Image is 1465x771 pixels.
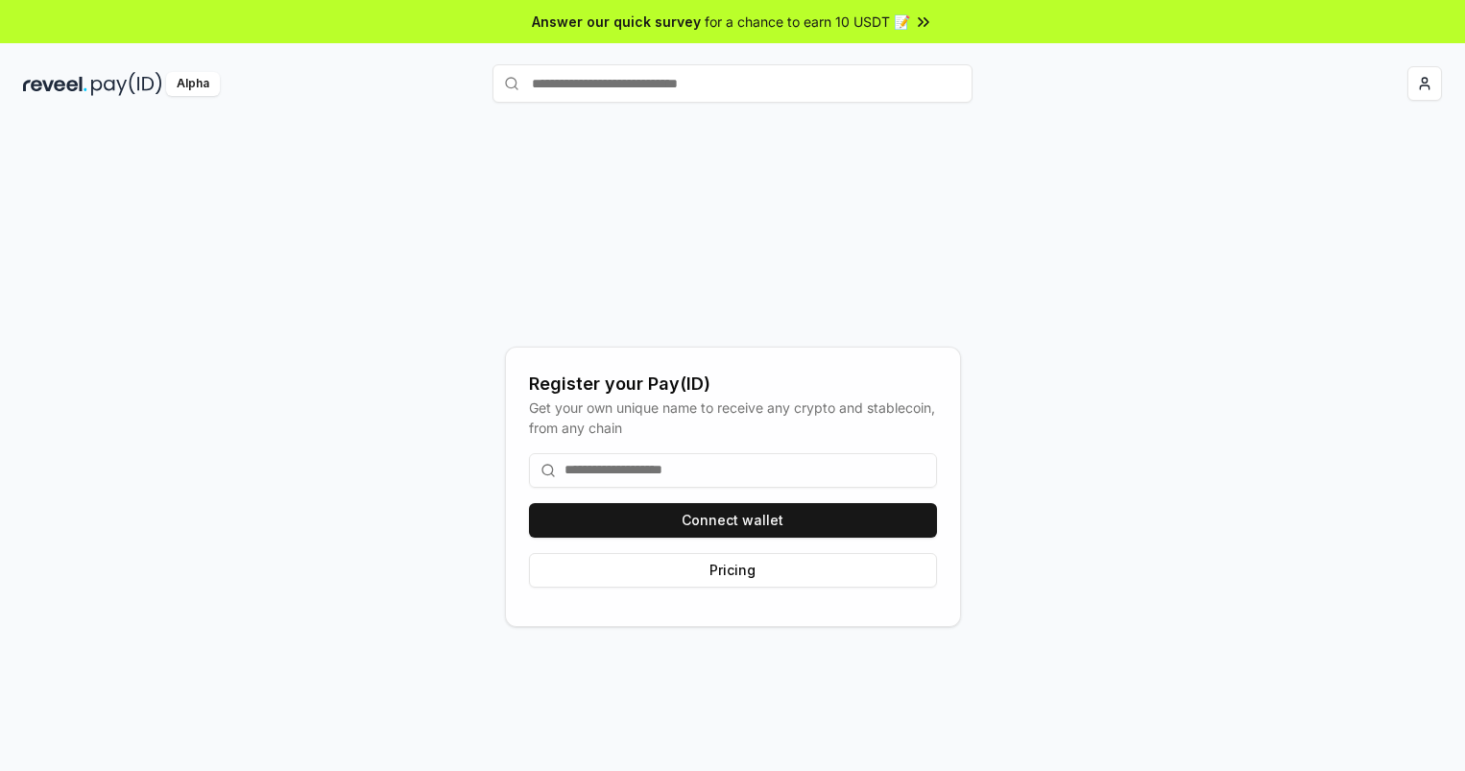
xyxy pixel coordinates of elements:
div: Register your Pay(ID) [529,371,937,398]
div: Get your own unique name to receive any crypto and stablecoin, from any chain [529,398,937,438]
img: pay_id [91,72,162,96]
span: for a chance to earn 10 USDT 📝 [705,12,910,32]
button: Connect wallet [529,503,937,538]
span: Answer our quick survey [532,12,701,32]
div: Alpha [166,72,220,96]
button: Pricing [529,553,937,588]
img: reveel_dark [23,72,87,96]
